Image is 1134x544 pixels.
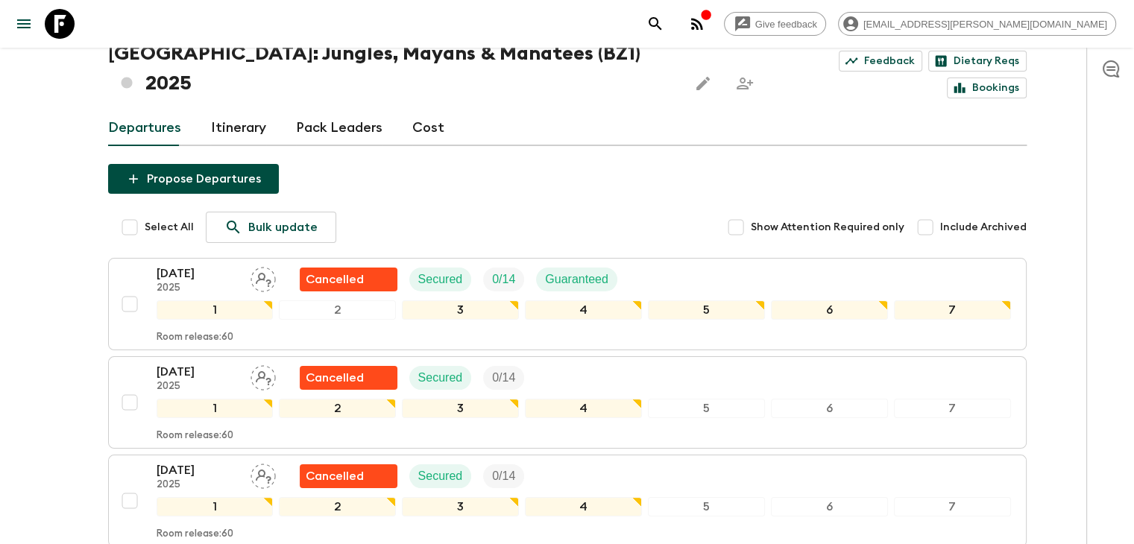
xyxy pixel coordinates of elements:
[412,110,444,146] a: Cost
[418,271,463,288] p: Secured
[108,39,676,98] h1: [GEOGRAPHIC_DATA]: Jungles, Mayans & Manatees (BZ1) 2025
[157,528,233,540] p: Room release: 60
[211,110,266,146] a: Itinerary
[409,268,472,291] div: Secured
[108,258,1027,350] button: [DATE]2025Assign pack leaderFlash Pack cancellationSecuredTrip FillGuaranteed1234567Room release:60
[9,9,39,39] button: menu
[928,51,1027,72] a: Dietary Reqs
[157,332,233,344] p: Room release: 60
[418,369,463,387] p: Secured
[206,212,336,243] a: Bulk update
[492,467,515,485] p: 0 / 14
[251,468,276,480] span: Assign pack leader
[525,497,642,516] div: 4
[648,300,765,320] div: 5
[300,366,397,390] div: Flash Pack cancellation
[525,300,642,320] div: 4
[648,497,765,516] div: 5
[402,497,519,516] div: 3
[300,464,397,488] div: Flash Pack cancellation
[855,19,1115,30] span: [EMAIL_ADDRESS][PERSON_NAME][DOMAIN_NAME]
[492,271,515,288] p: 0 / 14
[418,467,463,485] p: Secured
[545,271,608,288] p: Guaranteed
[402,300,519,320] div: 3
[838,12,1116,36] div: [EMAIL_ADDRESS][PERSON_NAME][DOMAIN_NAME]
[157,497,274,516] div: 1
[409,464,472,488] div: Secured
[248,218,318,236] p: Bulk update
[730,69,760,98] span: Share this itinerary
[108,356,1027,449] button: [DATE]2025Assign pack leaderFlash Pack cancellationSecuredTrip Fill1234567Room release:60
[409,366,472,390] div: Secured
[157,430,233,442] p: Room release: 60
[894,399,1011,418] div: 7
[640,9,670,39] button: search adventures
[525,399,642,418] div: 4
[771,300,888,320] div: 6
[108,110,181,146] a: Departures
[279,300,396,320] div: 2
[483,366,524,390] div: Trip Fill
[296,110,382,146] a: Pack Leaders
[108,164,279,194] button: Propose Departures
[402,399,519,418] div: 3
[839,51,922,72] a: Feedback
[894,497,1011,516] div: 7
[306,271,364,288] p: Cancelled
[300,268,397,291] div: Flash Pack cancellation
[771,399,888,418] div: 6
[145,220,194,235] span: Select All
[157,479,239,491] p: 2025
[157,265,239,282] p: [DATE]
[492,369,515,387] p: 0 / 14
[279,399,396,418] div: 2
[157,363,239,381] p: [DATE]
[724,12,826,36] a: Give feedback
[940,220,1027,235] span: Include Archived
[747,19,825,30] span: Give feedback
[157,300,274,320] div: 1
[947,78,1027,98] a: Bookings
[483,464,524,488] div: Trip Fill
[306,369,364,387] p: Cancelled
[157,381,239,393] p: 2025
[157,282,239,294] p: 2025
[771,497,888,516] div: 6
[688,69,718,98] button: Edit this itinerary
[279,497,396,516] div: 2
[157,461,239,479] p: [DATE]
[157,399,274,418] div: 1
[251,370,276,382] span: Assign pack leader
[483,268,524,291] div: Trip Fill
[894,300,1011,320] div: 7
[251,271,276,283] span: Assign pack leader
[751,220,904,235] span: Show Attention Required only
[648,399,765,418] div: 5
[306,467,364,485] p: Cancelled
